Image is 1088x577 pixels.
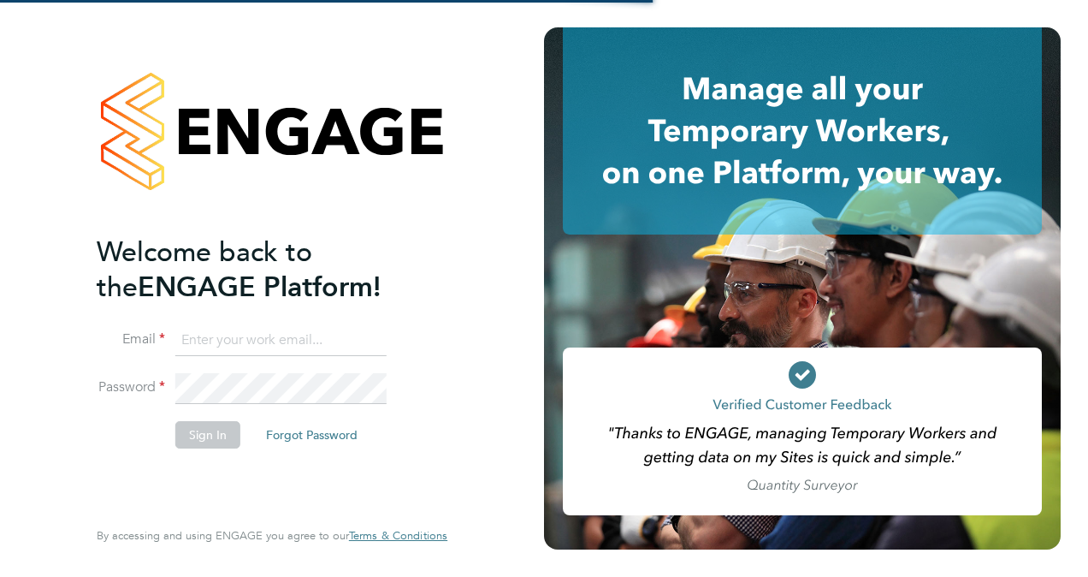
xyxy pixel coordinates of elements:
a: Terms & Conditions [349,529,447,543]
button: Forgot Password [252,421,371,449]
label: Email [97,330,165,348]
span: By accessing and using ENGAGE you agree to our [97,528,447,543]
span: Welcome back to the [97,235,312,304]
button: Sign In [175,421,240,449]
h2: ENGAGE Platform! [97,235,430,305]
span: Terms & Conditions [349,528,447,543]
label: Password [97,378,165,396]
input: Enter your work email... [175,325,387,356]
